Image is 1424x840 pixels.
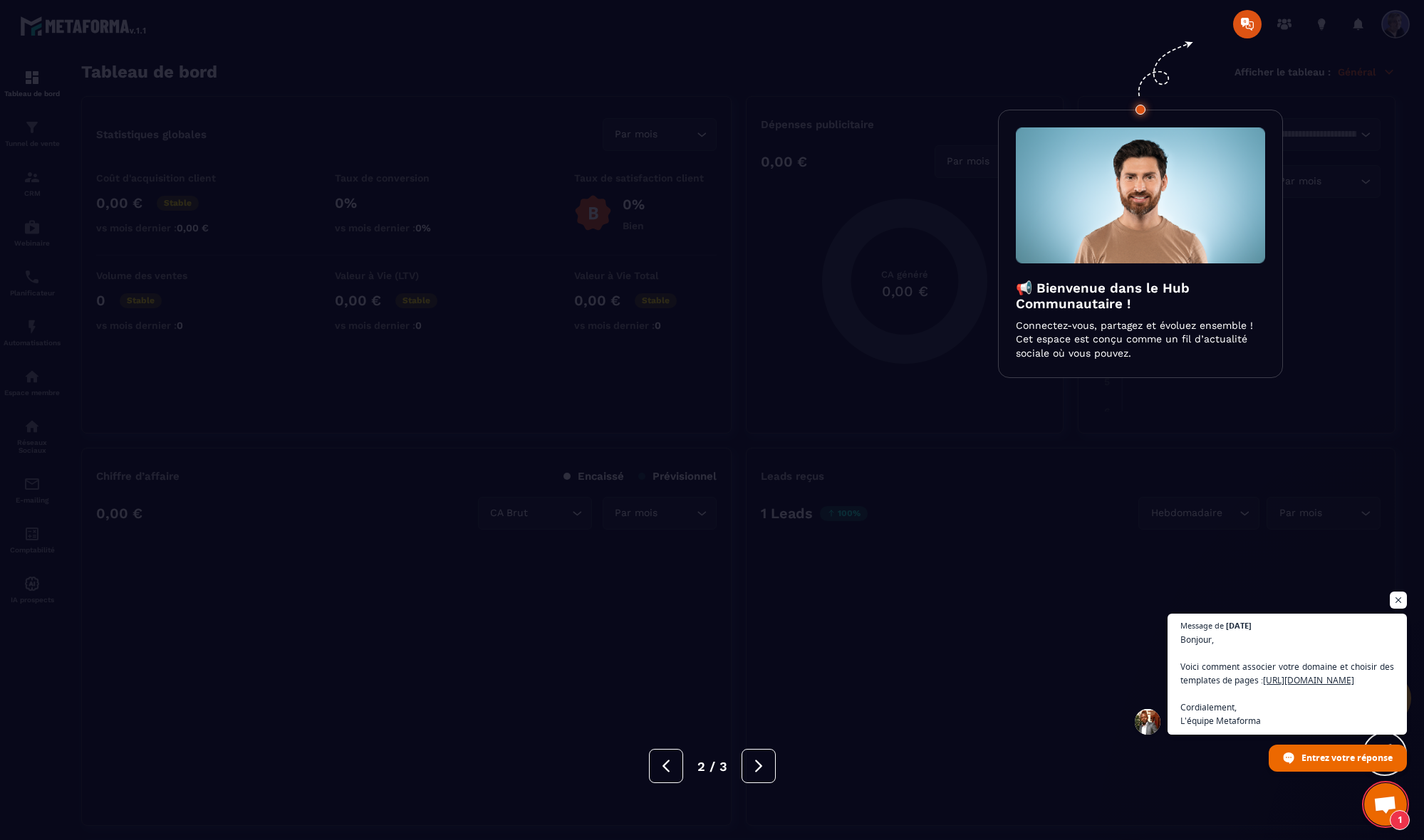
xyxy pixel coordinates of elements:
[1016,280,1265,312] h3: 📢 Bienvenue dans le Hub Communautaire !
[1226,621,1252,629] span: [DATE]
[697,759,727,774] span: 2 / 3
[1180,633,1394,728] span: Bonjour, Voici comment associer votre domaine et choisir des templates de pages : Cordialement, L...
[1301,745,1393,770] span: Entrez votre réponse
[1016,319,1265,361] p: Connectez-vous, partagez et évoluez ensemble ! Cet espace est conçu comme un fil d’actualité soci...
[1390,810,1410,830] span: 1
[1180,621,1224,629] span: Message de
[1364,783,1407,826] a: Ouvrir le chat
[1016,127,1265,263] img: intro-image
